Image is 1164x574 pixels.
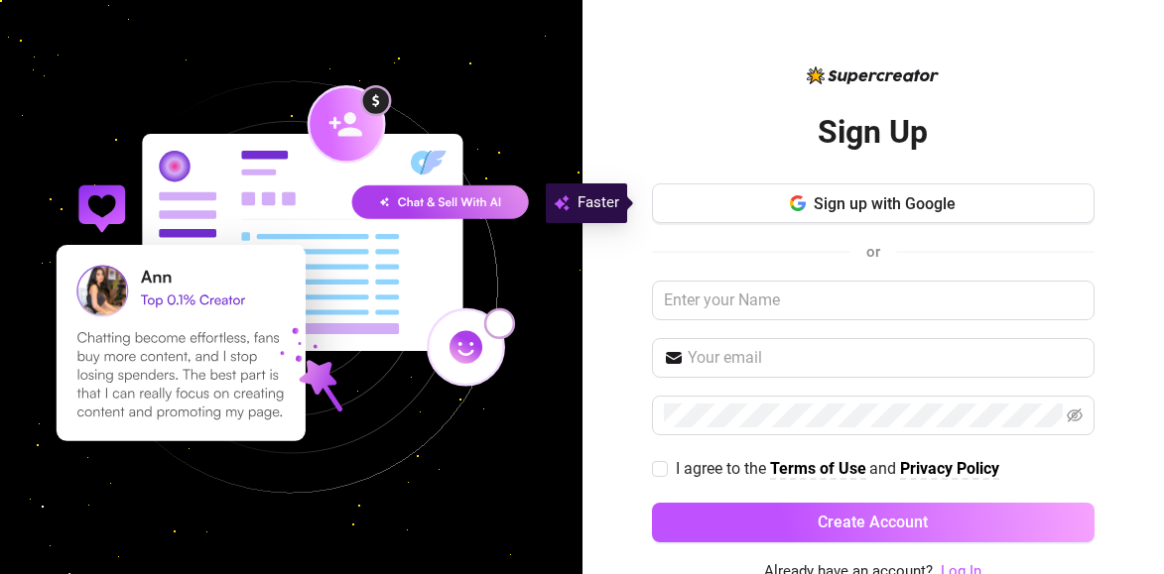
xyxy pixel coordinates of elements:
span: or [866,243,880,261]
h2: Sign Up [818,112,928,153]
input: Enter your Name [652,281,1095,320]
strong: Terms of Use [770,459,866,478]
span: eye-invisible [1067,407,1083,423]
a: Terms of Use [770,459,866,480]
button: Create Account [652,503,1095,542]
button: Sign up with Google [652,183,1095,223]
span: Sign up with Google [814,194,956,213]
img: svg%3e [554,191,570,215]
img: logo-BBDzfeDw.svg [807,66,939,84]
span: Faster [578,191,619,215]
span: I agree to the [676,459,770,478]
span: Create Account [818,513,928,531]
strong: Privacy Policy [900,459,999,478]
a: Privacy Policy [900,459,999,480]
span: and [869,459,900,478]
input: Your email [688,346,1083,370]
